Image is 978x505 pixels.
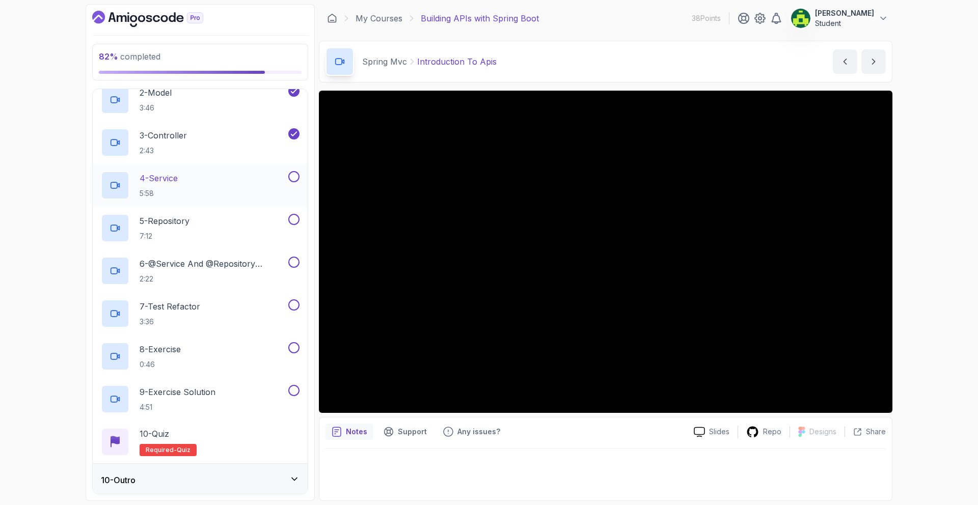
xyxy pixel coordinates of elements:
[709,427,729,437] p: Slides
[140,146,187,156] p: 2:43
[101,428,300,456] button: 10-QuizRequired-quiz
[686,427,738,437] a: Slides
[101,128,300,157] button: 3-Controller2:43
[177,446,191,454] span: quiz
[101,342,300,371] button: 8-Exercise0:46
[791,9,810,28] img: user profile image
[101,474,135,486] h3: 10 - Outro
[866,427,886,437] p: Share
[417,55,497,68] p: Introduction To Apis
[833,49,857,74] button: previous content
[101,171,300,200] button: 4-Service5:58
[101,86,300,114] button: 2-Model3:46
[738,426,790,438] a: Repo
[421,12,539,24] p: Building APIs with Spring Boot
[319,91,892,413] iframe: 2 - Introduction to APIs
[140,359,181,370] p: 0:46
[140,172,178,184] p: 4 - Service
[140,428,169,440] p: 10 - Quiz
[791,8,888,29] button: user profile image[PERSON_NAME]Student
[398,427,427,437] p: Support
[377,424,433,440] button: Support button
[140,274,286,284] p: 2:22
[140,231,189,241] p: 7:12
[845,427,886,437] button: Share
[327,13,337,23] a: Dashboard
[140,317,200,327] p: 3:36
[356,12,402,24] a: My Courses
[815,18,874,29] p: Student
[101,214,300,242] button: 5-Repository7:12
[140,258,286,270] p: 6 - @Service And @Repository Annotations
[437,424,506,440] button: Feedback button
[809,427,836,437] p: Designs
[362,55,407,68] p: Spring Mvc
[692,13,721,23] p: 38 Points
[140,103,172,113] p: 3:46
[140,343,181,355] p: 8 - Exercise
[457,427,500,437] p: Any issues?
[815,8,874,18] p: [PERSON_NAME]
[861,49,886,74] button: next content
[101,299,300,328] button: 7-Test Refactor3:36
[140,300,200,313] p: 7 - Test Refactor
[140,402,215,412] p: 4:51
[101,385,300,413] button: 9-Exercise Solution4:51
[93,464,308,496] button: 10-Outro
[140,129,187,142] p: 3 - Controller
[146,446,177,454] span: Required-
[325,424,373,440] button: notes button
[763,427,781,437] p: Repo
[92,11,227,27] a: Dashboard
[346,427,367,437] p: Notes
[99,51,118,62] span: 82 %
[101,257,300,285] button: 6-@Service And @Repository Annotations2:22
[140,87,172,99] p: 2 - Model
[140,386,215,398] p: 9 - Exercise Solution
[99,51,160,62] span: completed
[140,188,178,199] p: 5:58
[140,215,189,227] p: 5 - Repository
